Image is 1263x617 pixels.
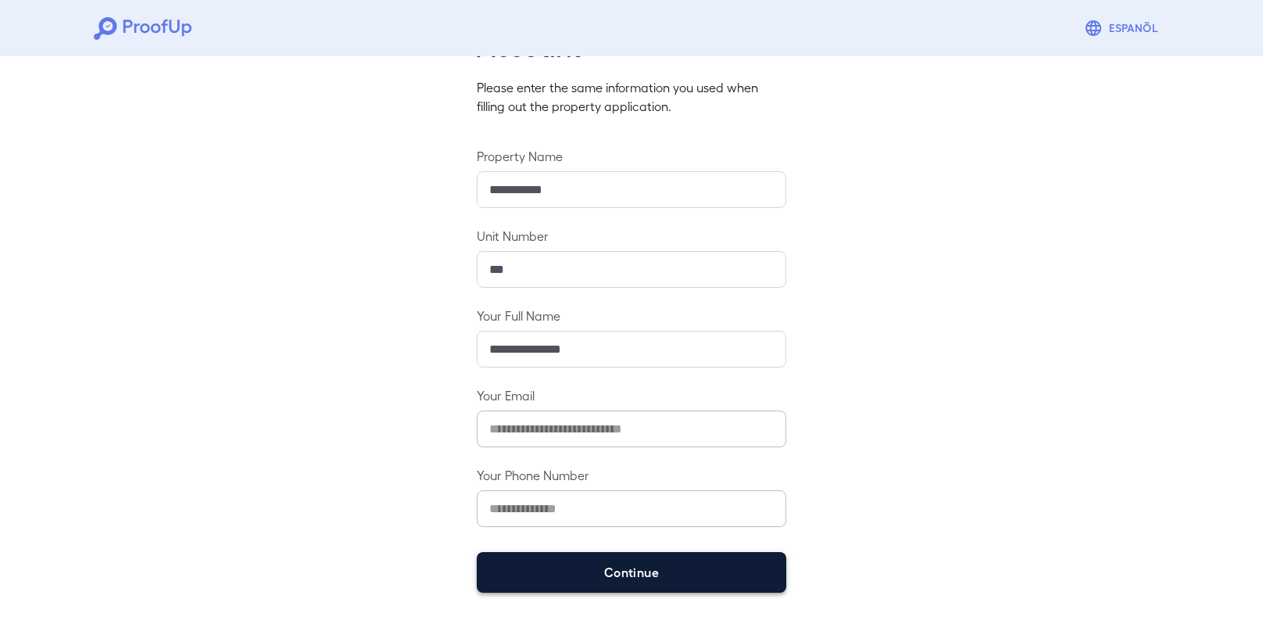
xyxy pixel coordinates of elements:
[477,78,786,116] p: Please enter the same information you used when filling out the property application.
[477,307,786,325] label: Your Full Name
[477,147,786,165] label: Property Name
[477,466,786,484] label: Your Phone Number
[1078,13,1169,44] button: Espanõl
[477,386,786,404] label: Your Email
[477,227,786,245] label: Unit Number
[477,552,786,593] button: Continue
